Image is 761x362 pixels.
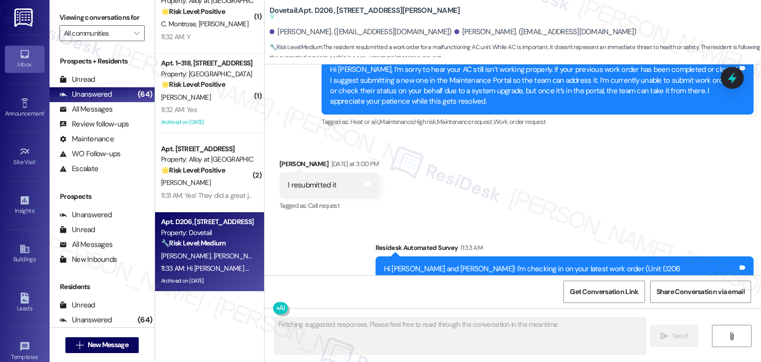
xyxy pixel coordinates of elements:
div: Unread [59,74,95,85]
span: Get Conversation Link [570,287,638,297]
span: [PERSON_NAME] [199,19,248,28]
div: Property: [GEOGRAPHIC_DATA] [161,69,253,79]
a: Inbox [5,46,45,72]
div: Escalate [59,164,98,174]
span: • [34,206,36,213]
div: Residents [50,282,155,292]
span: : The resident resubmitted a work order for a malfunctioning AC unit. While AC is important, it d... [270,42,761,63]
span: Heat or a/c , [350,118,380,126]
button: Share Conversation via email [650,281,751,303]
span: New Message [88,340,128,350]
div: I resubmitted it [288,180,336,190]
input: All communities [64,25,129,41]
div: Unanswered [59,210,112,220]
span: Maintenance , [380,118,414,126]
textarea: Fetching suggested responses. Please feel free to read through the conversation in the meantime. [274,317,646,355]
span: [PERSON_NAME] [161,251,214,260]
div: [PERSON_NAME]. ([EMAIL_ADDRESS][DOMAIN_NAME]) [454,27,637,37]
span: Share Conversation via email [656,287,745,297]
a: Buildings [5,241,45,267]
div: Archived on [DATE] [160,116,254,128]
span: High risk , [414,118,437,126]
div: Tagged as: [322,115,754,129]
div: 11:33 AM [458,242,483,253]
div: Unread [59,225,95,235]
div: Maintenance [59,134,114,144]
i:  [76,341,83,349]
img: ResiDesk Logo [14,8,35,27]
button: New Message [65,337,139,353]
div: Unanswered [59,89,112,100]
div: Prospects [50,191,155,202]
span: Call request [308,201,339,210]
div: (64) [135,87,155,102]
div: Hi [PERSON_NAME], I’m sorry to hear your AC still isn’t working properly. If your previous work o... [330,64,738,107]
div: Unread [59,300,95,310]
span: C. Montrose [161,19,199,28]
div: Property: Dovetail [161,228,253,238]
div: 11:31 AM: Yes! They did a great job [161,191,256,200]
div: Apt. 1~318, [STREET_ADDRESS] [161,58,253,68]
div: Apt. [STREET_ADDRESS] [161,144,253,154]
i:  [660,332,668,340]
strong: 🌟 Risk Level: Positive [161,166,225,175]
span: • [44,109,46,116]
strong: 🔧 Risk Level: Medium [161,239,225,247]
div: Apt. D206, [STREET_ADDRESS][PERSON_NAME] [161,217,253,227]
div: Tagged as: [279,198,379,213]
div: Residesk Automated Survey [376,242,754,256]
div: Prospects + Residents [50,56,155,66]
span: • [38,352,40,359]
div: [DATE] at 3:00 PM [329,159,379,169]
a: Insights • [5,192,45,219]
b: Dovetail: Apt. D206, [STREET_ADDRESS][PERSON_NAME] [270,5,460,22]
button: Get Conversation Link [563,281,645,303]
span: [PERSON_NAME] [161,178,211,187]
div: All Messages [59,240,112,250]
div: All Messages [59,104,112,115]
a: Site Visit • [5,143,45,170]
label: Viewing conversations for [59,10,145,25]
span: Work order request [493,118,545,126]
div: (64) [135,312,155,328]
span: [PERSON_NAME] [161,93,211,102]
strong: 🌟 Risk Level: Positive [161,80,225,89]
span: • [36,157,37,164]
button: Send [650,325,698,347]
div: WO Follow-ups [59,149,120,159]
div: Archived on [DATE] [160,275,254,287]
div: [PERSON_NAME] [279,159,379,173]
div: Unanswered [59,315,112,325]
div: [PERSON_NAME]. ([EMAIL_ADDRESS][DOMAIN_NAME]) [270,27,452,37]
div: Hi [PERSON_NAME] and [PERSON_NAME]! I'm checking in on your latest work order (Unit D206 Was told... [384,264,738,285]
div: Property: Alloy at [GEOGRAPHIC_DATA] [161,154,253,165]
span: Maintenance request , [437,118,493,126]
span: Send [672,331,688,341]
span: [PERSON_NAME] [214,251,263,260]
div: 11:32 AM: Yes [161,105,197,114]
a: Leads [5,290,45,316]
div: 11:32 AM: Y [161,32,190,41]
div: Review follow-ups [59,119,129,129]
div: New Inbounds [59,254,117,265]
strong: 🌟 Risk Level: Positive [161,7,225,16]
strong: 🔧 Risk Level: Medium [270,43,322,51]
i:  [134,29,139,37]
i:  [728,332,735,340]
